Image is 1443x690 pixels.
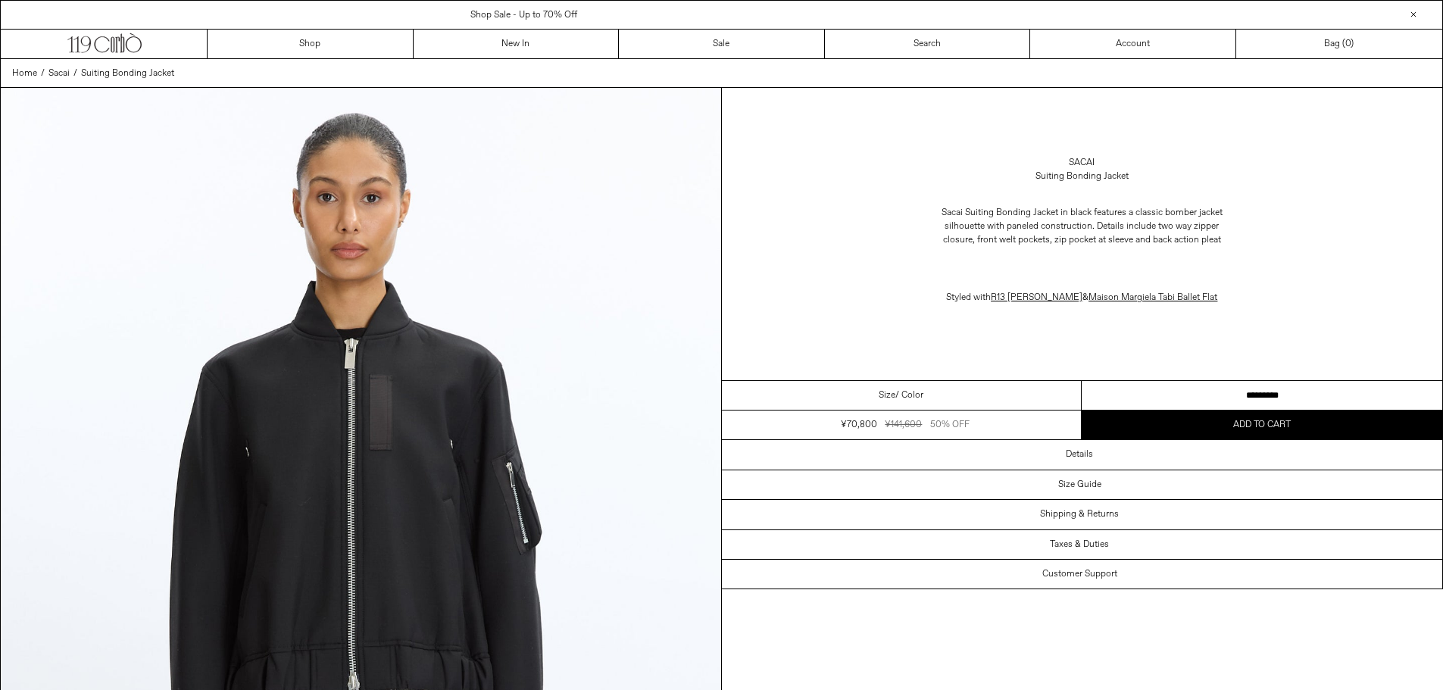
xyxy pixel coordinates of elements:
[470,9,577,21] a: Shop Sale - Up to 70% Off
[1050,539,1109,550] h3: Taxes & Duties
[1058,479,1101,490] h3: Size Guide
[1345,38,1351,50] span: 0
[414,30,620,58] a: New In
[1233,419,1291,431] span: Add to cart
[825,30,1031,58] a: Search
[48,67,70,80] a: Sacai
[619,30,825,58] a: Sale
[1069,156,1095,170] a: Sacai
[930,198,1233,254] p: Sacai Suiting Bonding Jacket in black features a classic bomber jacket silhouette with paneled co...
[1040,509,1119,520] h3: Shipping & Returns
[895,389,923,402] span: / Color
[1030,30,1236,58] a: Account
[73,67,77,80] span: /
[1088,292,1217,304] a: Maison Margiela Tabi Ballet Flat
[841,418,877,432] div: ¥70,800
[1345,37,1354,51] span: )
[1035,170,1129,183] div: Suiting Bonding Jacket
[12,67,37,80] a: Home
[1082,411,1442,439] button: Add to cart
[208,30,414,58] a: Shop
[946,292,1217,304] span: Styled with &
[991,292,1082,304] a: R13 [PERSON_NAME]
[1042,569,1117,579] h3: Customer Support
[41,67,45,80] span: /
[81,67,174,80] a: Suiting Bonding Jacket
[1236,30,1442,58] a: Bag ()
[885,418,922,432] div: ¥141,600
[879,389,895,402] span: Size
[1066,449,1093,460] h3: Details
[930,418,970,432] div: 50% OFF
